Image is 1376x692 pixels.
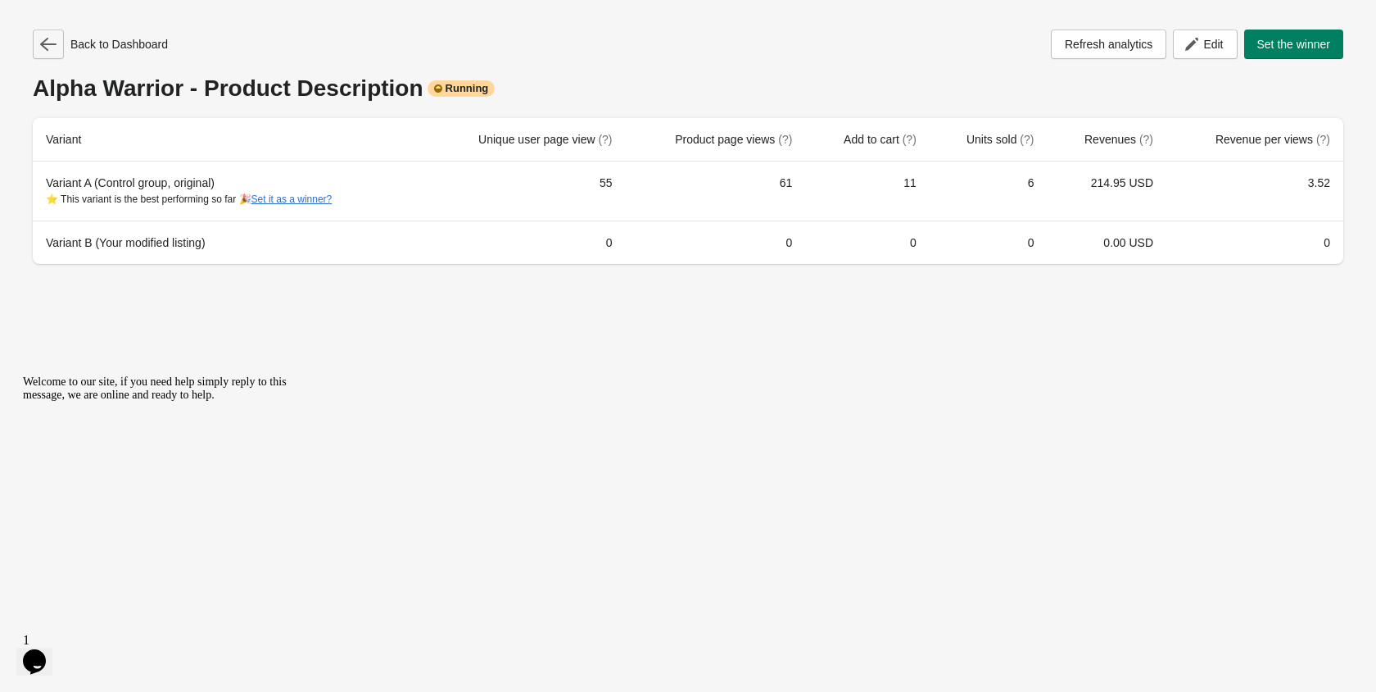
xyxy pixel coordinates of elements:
td: 3.52 [1166,162,1343,221]
div: Variant B (Your modified listing) [46,234,411,251]
div: Variant A (Control group, original) [46,175,411,207]
span: (?) [598,133,612,146]
div: Alpha Warrior - Product Description [33,75,1343,102]
span: Units sold [966,133,1034,146]
div: Running [428,80,496,97]
td: 55 [424,162,625,221]
button: Set it as a winner? [251,193,333,205]
div: ⭐ This variant is the best performing so far 🎉 [46,191,411,207]
span: Revenues [1084,133,1153,146]
span: Refresh analytics [1065,38,1152,51]
div: Back to Dashboard [33,30,168,59]
span: Edit [1203,38,1223,51]
td: 6 [930,162,1048,221]
td: 214.95 USD [1047,162,1166,221]
td: 11 [805,162,929,221]
button: Refresh analytics [1051,30,1166,59]
span: (?) [1316,133,1330,146]
td: 0.00 USD [1047,221,1166,264]
th: Variant [33,118,424,162]
span: (?) [1139,133,1153,146]
iframe: chat widget [16,369,311,618]
button: Set the winner [1244,30,1344,59]
span: Welcome to our site, if you need help simply reply to this message, we are online and ready to help. [7,7,270,32]
td: 0 [1166,221,1343,264]
span: Unique user page view [478,133,612,146]
span: (?) [903,133,917,146]
span: Product page views [675,133,792,146]
td: 0 [424,221,625,264]
td: 0 [805,221,929,264]
td: 0 [930,221,1048,264]
div: Welcome to our site, if you need help simply reply to this message, we are online and ready to help. [7,7,301,33]
span: Add to cart [844,133,917,146]
span: Set the winner [1257,38,1331,51]
td: 61 [626,162,806,221]
span: Revenue per views [1215,133,1330,146]
button: Edit [1173,30,1237,59]
span: (?) [778,133,792,146]
iframe: chat widget [16,626,69,676]
td: 0 [626,221,806,264]
span: (?) [1020,133,1034,146]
